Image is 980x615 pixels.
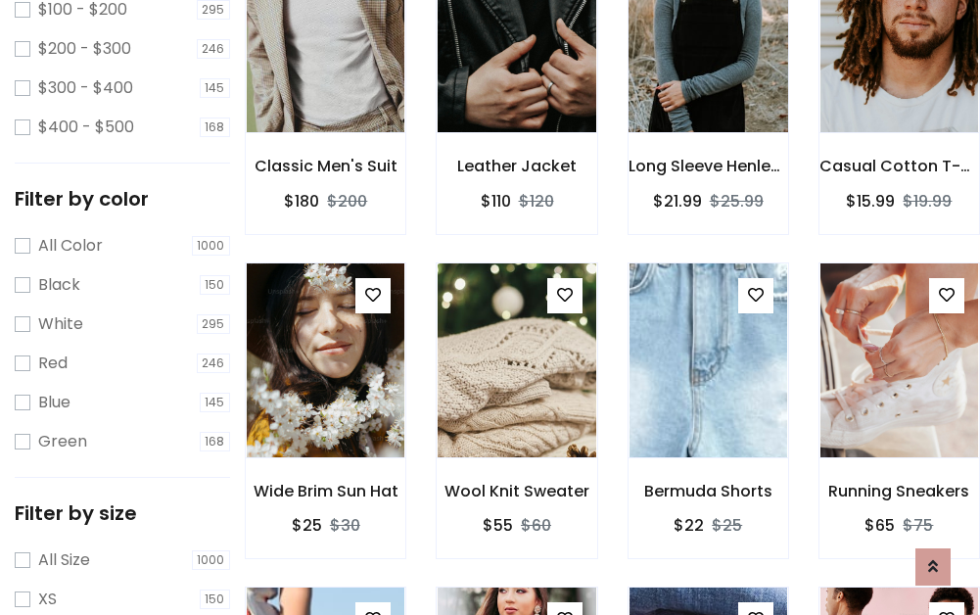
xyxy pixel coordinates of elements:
span: 145 [200,393,231,412]
label: White [38,312,83,336]
label: Green [38,430,87,453]
h6: Classic Men's Suit [246,157,405,175]
span: 295 [197,314,231,334]
label: $200 - $300 [38,37,131,61]
del: $25 [712,514,742,537]
del: $60 [521,514,551,537]
h6: Leather Jacket [437,157,596,175]
h6: Wide Brim Sun Hat [246,482,405,500]
h6: $180 [284,192,319,211]
span: 1000 [192,236,231,256]
h6: Long Sleeve Henley T-Shirt [629,157,788,175]
h6: $21.99 [653,192,702,211]
label: $400 - $500 [38,116,134,139]
h6: $15.99 [846,192,895,211]
label: XS [38,588,57,611]
del: $120 [519,190,554,213]
h6: Casual Cotton T-Shirt [819,157,979,175]
h6: $65 [864,516,895,535]
label: $300 - $400 [38,76,133,100]
label: All Color [38,234,103,258]
del: $30 [330,514,360,537]
label: All Size [38,548,90,572]
h6: $110 [481,192,511,211]
h6: $22 [674,516,704,535]
span: 150 [200,275,231,295]
h6: Bermuda Shorts [629,482,788,500]
h6: $25 [292,516,322,535]
del: $25.99 [710,190,764,213]
h5: Filter by size [15,501,230,525]
h5: Filter by color [15,187,230,211]
span: 150 [200,590,231,609]
label: Blue [38,391,70,414]
del: $75 [903,514,933,537]
span: 246 [197,354,231,373]
del: $200 [327,190,367,213]
label: Red [38,352,68,375]
span: 168 [200,432,231,451]
del: $19.99 [903,190,952,213]
h6: $55 [483,516,513,535]
span: 1000 [192,550,231,570]
label: Black [38,273,80,297]
h6: Running Sneakers [819,482,979,500]
h6: Wool Knit Sweater [437,482,596,500]
span: 246 [197,39,231,59]
span: 145 [200,78,231,98]
span: 168 [200,118,231,137]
